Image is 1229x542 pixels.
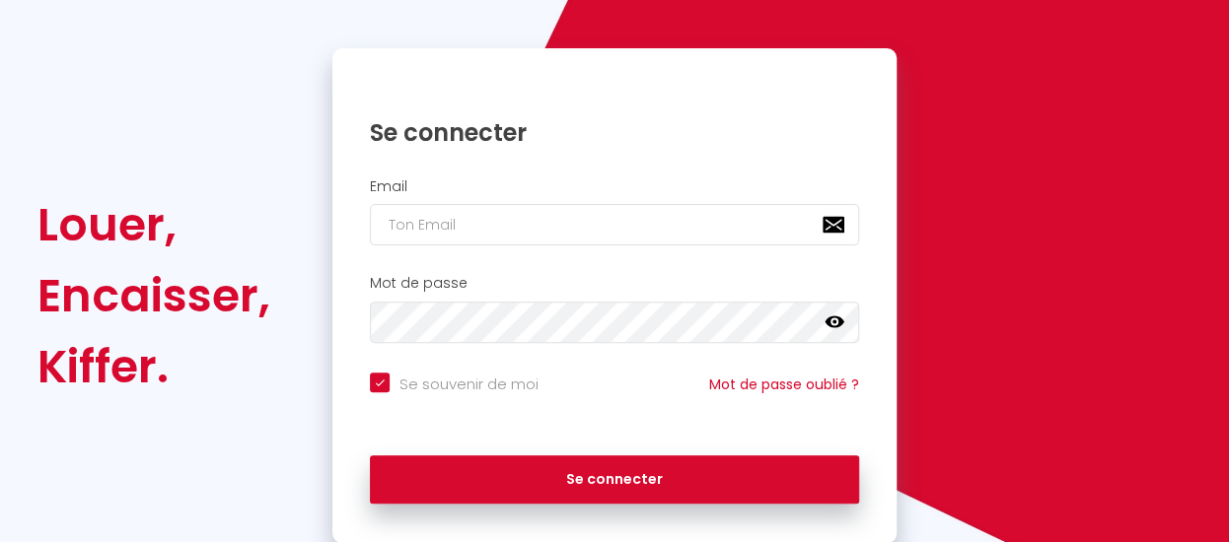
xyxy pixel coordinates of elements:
input: Ton Email [370,204,859,245]
button: Ouvrir le widget de chat LiveChat [16,8,75,67]
button: Se connecter [370,455,859,505]
a: Mot de passe oublié ? [709,374,859,394]
h1: Se connecter [370,117,859,148]
h2: Mot de passe [370,275,859,292]
h2: Email [370,178,859,195]
div: Encaisser, [37,260,270,331]
div: Louer, [37,189,270,260]
div: Kiffer. [37,331,270,402]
